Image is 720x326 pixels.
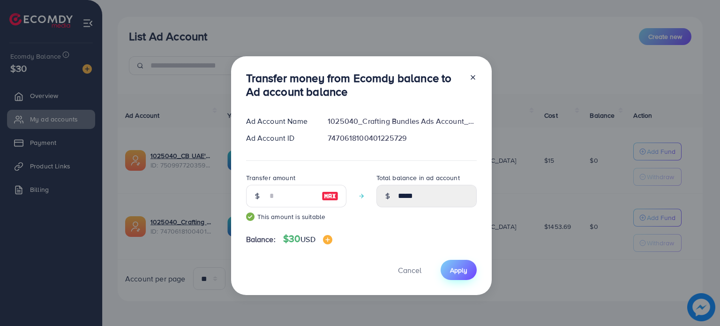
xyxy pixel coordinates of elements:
small: This amount is suitable [246,212,346,221]
img: image [322,190,338,202]
h4: $30 [283,233,332,245]
img: image [323,235,332,244]
button: Cancel [386,260,433,280]
img: guide [246,212,255,221]
div: Ad Account Name [239,116,321,127]
label: Total balance in ad account [376,173,460,182]
div: Ad Account ID [239,133,321,144]
span: USD [300,234,315,244]
h3: Transfer money from Ecomdy balance to Ad account balance [246,71,462,99]
span: Balance: [246,234,276,245]
button: Apply [441,260,477,280]
span: Cancel [398,265,421,275]
div: 1025040_Crafting Bundles Ads Account_1739388829774 [320,116,484,127]
label: Transfer amount [246,173,295,182]
div: 7470618100401225729 [320,133,484,144]
span: Apply [450,265,467,275]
